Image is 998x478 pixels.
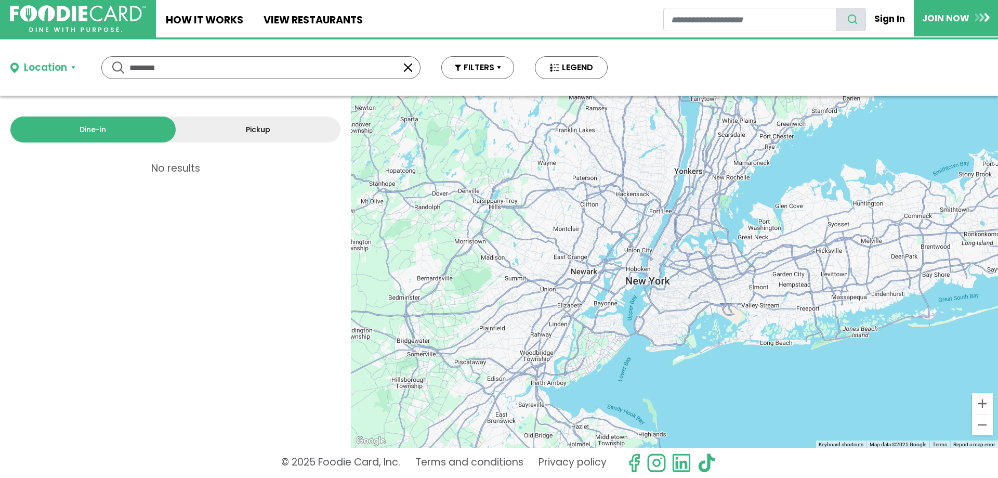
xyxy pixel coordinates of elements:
[866,7,914,30] a: Sign In
[10,117,176,143] a: Dine-in
[836,8,866,31] button: search
[353,434,388,448] img: Google
[24,60,67,75] div: Location
[953,442,995,447] a: Report a map error
[624,453,644,473] svg: check us out on facebook
[870,442,926,447] span: Map data ©2025 Google
[353,434,388,448] a: Open this area in Google Maps (opens a new window)
[972,393,993,414] button: Zoom in
[10,5,146,33] img: FoodieCard; Eat, Drink, Save, Donate
[441,56,514,79] button: FILTERS
[535,56,608,79] button: LEGEND
[176,117,341,143] a: Pickup
[539,453,607,473] a: Privacy policy
[3,163,348,173] p: No results
[819,441,863,448] button: Keyboard shortcuts
[281,453,400,473] p: © 2025 Foodie Card, Inc.
[672,453,691,473] img: linkedin.svg
[415,453,523,473] a: Terms and conditions
[10,60,75,75] button: Location
[697,453,716,473] img: tiktok.svg
[933,442,947,447] a: Terms
[663,8,836,31] input: restaurant search
[972,415,993,435] button: Zoom out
